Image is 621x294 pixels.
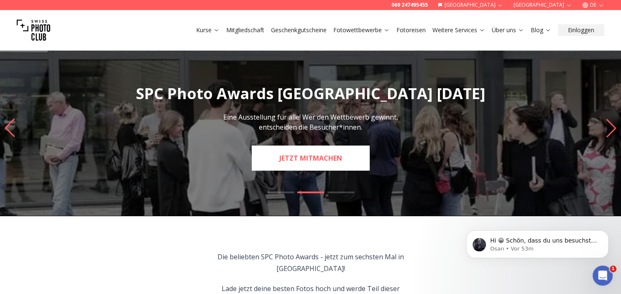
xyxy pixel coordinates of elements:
span: 1 [610,266,616,272]
iframe: Intercom live chat [593,266,613,286]
a: Fotowettbewerbe [333,26,390,34]
a: 069 247495455 [391,2,428,8]
img: Swiss photo club [17,13,50,47]
iframe: Intercom notifications Nachricht [454,213,621,271]
a: JETZT MITMACHEN [252,146,370,171]
button: Fotoreisen [393,24,429,36]
button: Über uns [488,24,527,36]
a: Blog [531,26,551,34]
p: Eine Ausstellung für alle! Wer den Wettbewerb gewinnt, entscheiden die Besucher*innen. [217,112,404,132]
a: Weitere Services [432,26,485,34]
button: Weitere Services [429,24,488,36]
a: Fotoreisen [396,26,426,34]
a: Mitgliedschaft [226,26,264,34]
a: Über uns [492,26,524,34]
button: Fotowettbewerbe [330,24,393,36]
button: Geschenkgutscheine [268,24,330,36]
button: Kurse [193,24,223,36]
a: Geschenkgutscheine [271,26,327,34]
p: Die beliebten SPC Photo Awards - jetzt zum sechsten Mal in [GEOGRAPHIC_DATA]! [215,251,406,274]
button: Einloggen [558,24,604,36]
a: Kurse [196,26,220,34]
button: Mitgliedschaft [223,24,268,36]
button: Blog [527,24,555,36]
